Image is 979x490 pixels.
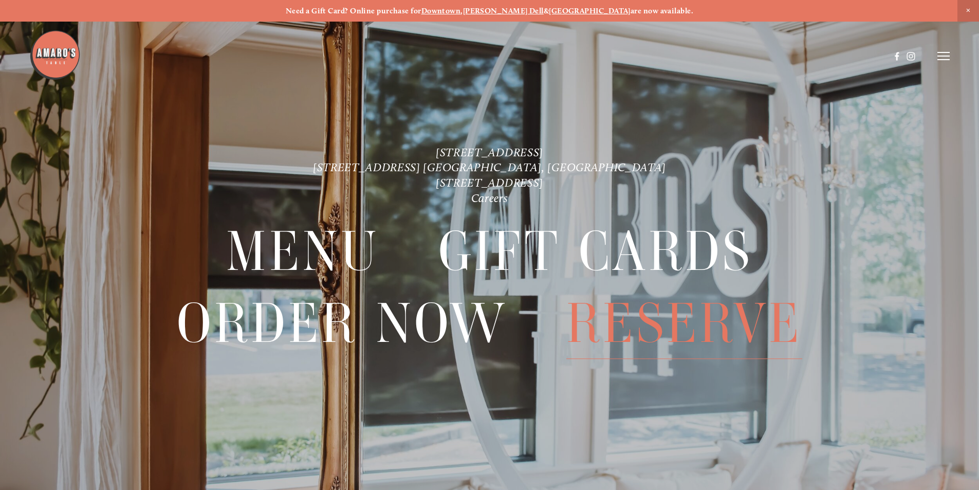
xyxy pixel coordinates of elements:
[631,6,693,15] strong: are now available.
[226,216,379,287] a: Menu
[29,29,81,81] img: Amaro's Table
[566,288,802,358] a: Reserve
[566,288,802,359] span: Reserve
[177,288,507,358] a: Order Now
[471,191,508,205] a: Careers
[544,6,549,15] strong: &
[549,6,631,15] a: [GEOGRAPHIC_DATA]
[436,146,543,159] a: [STREET_ADDRESS]
[177,288,507,359] span: Order Now
[436,176,543,190] a: [STREET_ADDRESS]
[463,6,544,15] a: [PERSON_NAME] Dell
[460,6,463,15] strong: ,
[421,6,461,15] a: Downtown
[313,160,666,174] a: [STREET_ADDRESS] [GEOGRAPHIC_DATA], [GEOGRAPHIC_DATA]
[438,216,753,287] a: Gift Cards
[286,6,421,15] strong: Need a Gift Card? Online purchase for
